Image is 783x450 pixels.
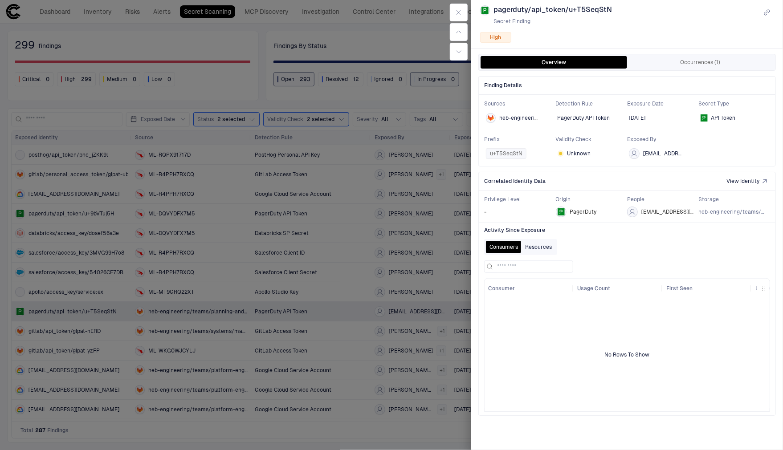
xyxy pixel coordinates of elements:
span: Origin [556,196,628,203]
span: Unknown [567,150,591,157]
span: Sources [484,100,556,107]
span: Secret Type [699,100,771,107]
span: Correlated Identity Data [484,178,546,185]
button: u+T5SeqStN [484,146,539,161]
div: PagerDuty [481,7,489,14]
span: Privilege Level [484,196,556,203]
div: 9/3/2025 18:27:12 (GMT+00:00 UTC) [629,114,645,122]
button: Occurrences (1) [627,56,774,69]
div: PagerDuty [558,208,565,215]
div: PagerDuty [701,114,708,122]
span: u+T5SeqStN [490,150,522,157]
span: PagerDuty API Token [558,114,610,122]
button: Overview [481,56,627,69]
button: Unknown [556,146,604,161]
button: Consumers [486,241,522,253]
span: Prefix [484,136,556,143]
button: Resources [522,241,555,253]
span: View Identity [726,178,759,185]
span: Finding Details [479,77,775,94]
span: API Token [711,114,736,122]
span: [DATE] [629,114,645,122]
span: heb-engineering/teams/planning-and-analysis/dscoe/dscoe_serving/datascience-request/my_exp_corp_c... [699,208,767,215]
span: Secret Finding [493,18,612,25]
button: [EMAIL_ADDRESS][DOMAIN_NAME] [627,146,695,161]
span: Activity Since Exposure [484,227,770,234]
span: Detection Rule [556,100,628,107]
div: - [484,207,552,217]
span: First Seen [666,285,693,292]
span: Exposure Date [627,100,699,107]
span: Usage Count [577,285,610,292]
span: alireza.zarreh@gmail.com [641,208,695,215]
button: PagerDutyAPI Token [699,111,748,125]
span: Storage [699,196,771,203]
button: heb-engineering/teams/planning-and-analysis/dscoe/dscoe_serving/datascience-request/my_exp_corp_c... [484,111,552,125]
span: Exposed By [627,136,699,143]
span: PagerDuty [570,208,597,215]
div: Gitlab [487,114,494,122]
span: Consumer [488,285,515,292]
span: Validity Check [556,136,628,143]
span: pagerduty/api_token/u+T5SeqStN [493,5,612,14]
button: View Identity [725,176,770,186]
button: PagerDuty API Token [556,111,623,125]
button: 9/3/2025 18:27:12 (GMT+00:00 UTC) [627,111,658,125]
span: People [627,196,699,203]
span: High [490,34,502,41]
span: [EMAIL_ADDRESS][DOMAIN_NAME] [643,150,683,157]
